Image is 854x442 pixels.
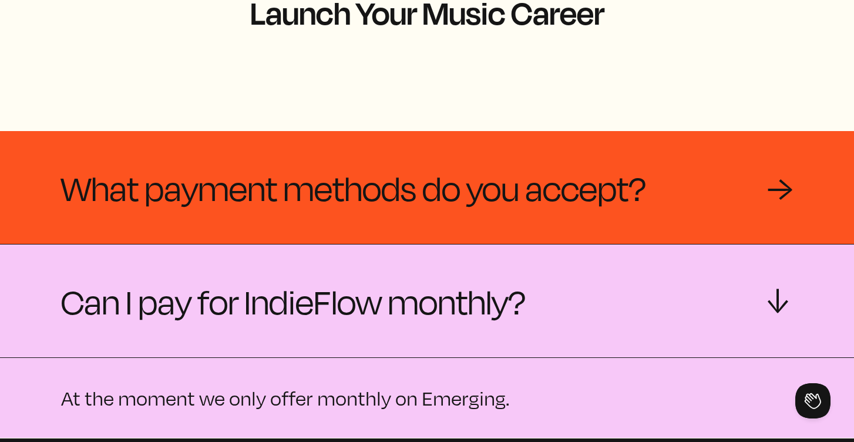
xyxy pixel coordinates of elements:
p: At the moment we only offer monthly on Emerging. [61,386,793,410]
iframe: Toggle Customer Support [795,383,831,418]
span: What payment methods do you accept? [61,159,646,216]
div: → [767,170,793,205]
div: → [762,288,798,314]
span: Can I pay for IndieFlow monthly? [61,273,526,329]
